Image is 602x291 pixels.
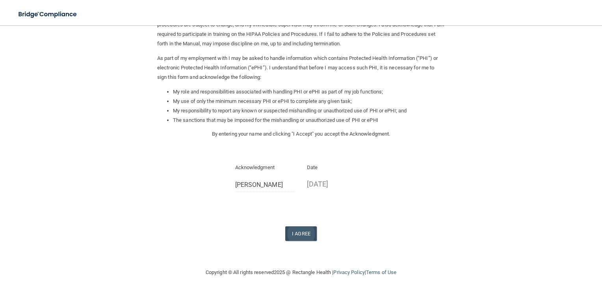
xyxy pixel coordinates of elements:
[157,54,445,82] p: As part of my employment with I may be asked to handle information which contains Protected Healt...
[307,163,367,172] p: Date
[157,129,445,139] p: By entering your name and clicking "I Accept" you accept the Acknowledgment.
[173,87,445,97] li: My role and responsibilities associated with handling PHI or ePHI as part of my job functions;
[333,269,364,275] a: Privacy Policy
[366,269,396,275] a: Terms of Use
[173,97,445,106] li: My use of only the minimum necessary PHI or ePHI to complete any given task;
[235,163,295,172] p: Acknowledgment
[12,6,84,22] img: bridge_compliance_login_screen.278c3ca4.svg
[157,260,445,285] div: Copyright © All rights reserved 2025 @ Rectangle Health | |
[307,177,367,190] p: [DATE]
[235,177,295,192] input: Full Name
[285,226,317,241] button: I Agree
[173,116,445,125] li: The sanctions that may be imposed for the mishandling or unauthorized use of PHI or ePHI
[173,106,445,116] li: My responsibility to report any known or suspected mishandling or unauthorized use of PHI or ePHI...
